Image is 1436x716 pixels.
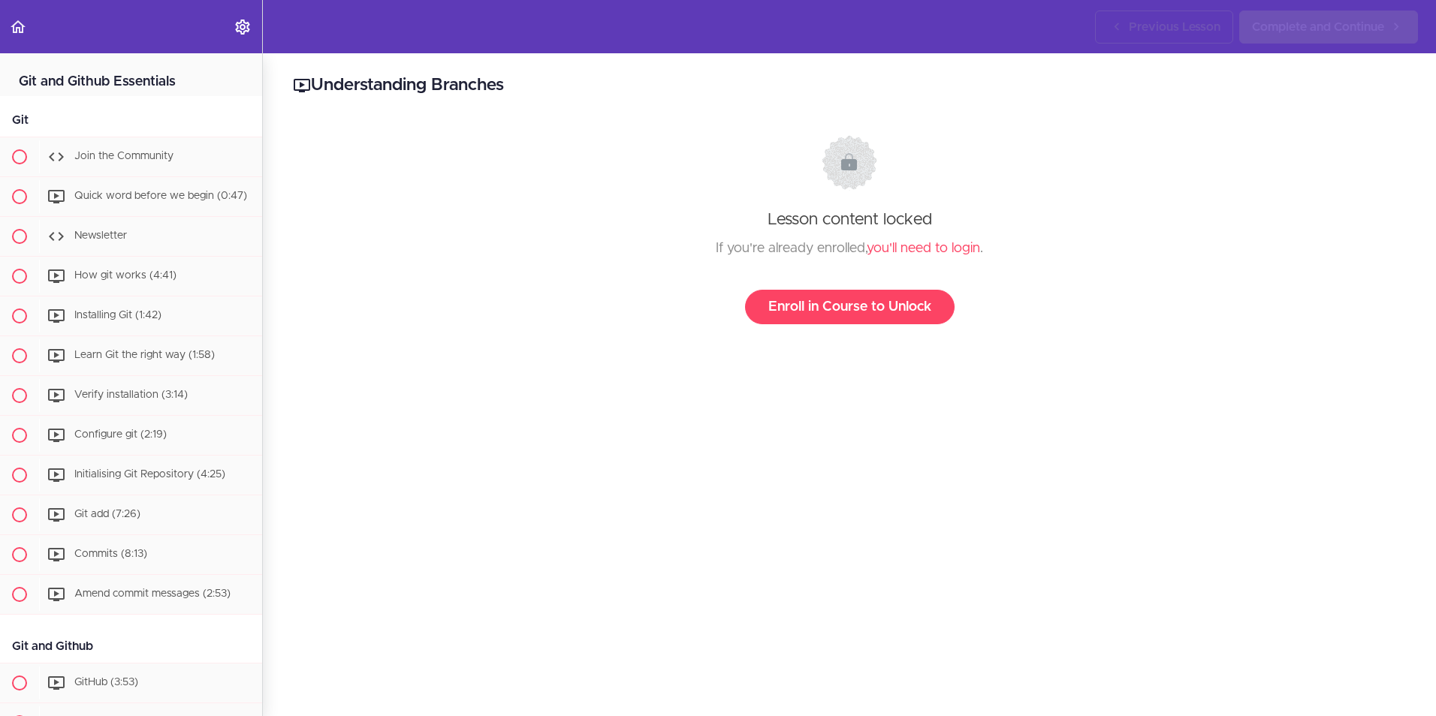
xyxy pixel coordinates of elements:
[74,390,188,400] span: Verify installation (3:14)
[1239,11,1418,44] a: Complete and Continue
[1252,18,1384,36] span: Complete and Continue
[74,191,247,201] span: Quick word before we begin (0:47)
[74,429,167,440] span: Configure git (2:19)
[234,18,252,36] svg: Settings Menu
[307,237,1392,260] div: If you're already enrolled, .
[867,242,980,255] a: you'll need to login
[74,677,138,687] span: GitHub (3:53)
[307,135,1392,324] div: Lesson content locked
[74,350,215,360] span: Learn Git the right way (1:58)
[74,151,173,161] span: Join the Community
[74,509,140,519] span: Git add (7:26)
[293,73,1406,98] h2: Understanding Branches
[745,290,955,324] a: Enroll in Course to Unlock
[1129,18,1220,36] span: Previous Lesson
[74,230,127,241] span: Newsletter
[9,18,27,36] svg: Back to course curriculum
[74,270,176,281] span: How git works (4:41)
[1095,11,1233,44] a: Previous Lesson
[74,469,225,480] span: Initialising Git Repository (4:25)
[74,588,231,599] span: Amend commit messages (2:53)
[74,549,147,559] span: Commits (8:13)
[74,310,161,320] span: Installing Git (1:42)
